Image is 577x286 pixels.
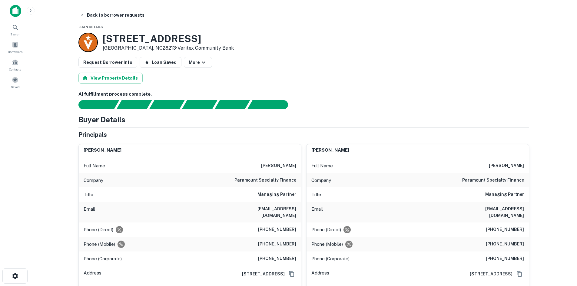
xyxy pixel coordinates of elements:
[9,67,21,72] span: Contacts
[465,271,512,277] a: [STREET_ADDRESS]
[140,57,181,68] button: Loan Saved
[247,100,295,109] div: AI fulfillment process complete.
[11,84,20,89] span: Saved
[214,100,250,109] div: Principals found, still searching for contact information. This may take time...
[343,226,351,233] div: Requests to not be contacted at this number
[258,241,296,248] h6: [PHONE_NUMBER]
[311,241,343,248] p: Phone (Mobile)
[2,74,28,90] a: Saved
[2,57,28,73] a: Contacts
[182,100,217,109] div: Principals found, AI now looking for contact information...
[10,32,20,37] span: Search
[116,100,152,109] div: Your request is received and processing...
[84,241,115,248] p: Phone (Mobile)
[224,205,296,219] h6: [EMAIL_ADDRESS][DOMAIN_NAME]
[78,114,125,125] h4: Buyer Details
[311,147,349,154] h6: [PERSON_NAME]
[78,130,107,139] h5: Principals
[84,226,113,233] p: Phone (Direct)
[103,33,234,44] h3: [STREET_ADDRESS]
[149,100,184,109] div: Documents found, AI parsing details...
[345,241,353,248] div: Requests to not be contacted at this number
[84,205,95,219] p: Email
[311,177,331,184] p: Company
[84,255,122,262] p: Phone (Corporate)
[78,57,137,68] button: Request Borrower Info
[103,44,234,52] p: [GEOGRAPHIC_DATA], NC28213 •
[486,241,524,248] h6: [PHONE_NUMBER]
[257,191,296,198] h6: Managing Partner
[177,45,234,51] a: Veritex Community Bank
[258,226,296,233] h6: [PHONE_NUMBER]
[311,191,321,198] p: Title
[258,255,296,262] h6: [PHONE_NUMBER]
[10,5,21,17] img: capitalize-icon.png
[485,191,524,198] h6: Managing Partner
[2,39,28,55] a: Borrowers
[237,271,285,277] a: [STREET_ADDRESS]
[311,255,350,262] p: Phone (Corporate)
[287,269,296,278] button: Copy Address
[118,241,125,248] div: Requests to not be contacted at this number
[489,162,524,169] h6: [PERSON_NAME]
[78,73,143,84] button: View Property Details
[71,100,117,109] div: Sending borrower request to AI...
[84,191,93,198] p: Title
[261,162,296,169] h6: [PERSON_NAME]
[2,21,28,38] a: Search
[311,205,323,219] p: Email
[311,269,329,278] p: Address
[184,57,212,68] button: More
[462,177,524,184] h6: paramount specialty finance
[77,10,147,21] button: Back to borrower requests
[515,269,524,278] button: Copy Address
[84,147,121,154] h6: [PERSON_NAME]
[78,91,529,98] h6: AI fulfillment process complete.
[486,255,524,262] h6: [PHONE_NUMBER]
[116,226,123,233] div: Requests to not be contacted at this number
[547,238,577,267] iframe: Chat Widget
[451,205,524,219] h6: [EMAIL_ADDRESS][DOMAIN_NAME]
[311,226,341,233] p: Phone (Direct)
[84,269,101,278] p: Address
[84,177,103,184] p: Company
[311,162,333,169] p: Full Name
[8,49,22,54] span: Borrowers
[78,25,103,29] span: Loan Details
[234,177,296,184] h6: paramount specialty finance
[84,162,105,169] p: Full Name
[486,226,524,233] h6: [PHONE_NUMBER]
